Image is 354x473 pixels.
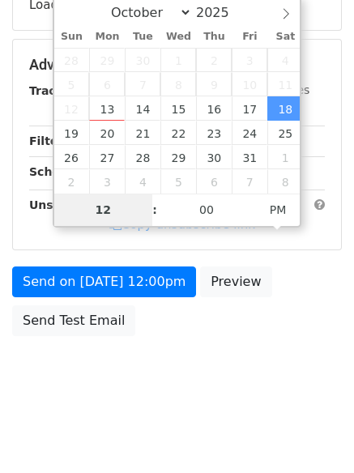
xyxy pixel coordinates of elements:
span: Thu [196,32,232,42]
span: Tue [125,32,160,42]
span: October 19, 2025 [54,121,90,145]
strong: Tracking [29,84,83,97]
span: October 15, 2025 [160,96,196,121]
span: October 29, 2025 [160,145,196,169]
span: Click to toggle [256,194,301,226]
span: October 24, 2025 [232,121,267,145]
a: Copy unsubscribe link [109,217,255,232]
span: October 22, 2025 [160,121,196,145]
span: October 3, 2025 [232,48,267,72]
span: October 20, 2025 [89,121,125,145]
span: October 10, 2025 [232,72,267,96]
input: Minute [157,194,256,226]
span: October 31, 2025 [232,145,267,169]
span: October 28, 2025 [125,145,160,169]
span: November 4, 2025 [125,169,160,194]
iframe: Chat Widget [273,395,354,473]
span: September 28, 2025 [54,48,90,72]
span: October 14, 2025 [125,96,160,121]
span: November 1, 2025 [267,145,303,169]
span: October 9, 2025 [196,72,232,96]
input: Hour [54,194,153,226]
span: October 7, 2025 [125,72,160,96]
span: October 21, 2025 [125,121,160,145]
span: September 29, 2025 [89,48,125,72]
strong: Unsubscribe [29,198,109,211]
span: October 4, 2025 [267,48,303,72]
span: October 6, 2025 [89,72,125,96]
span: October 13, 2025 [89,96,125,121]
span: : [152,194,157,226]
span: November 8, 2025 [267,169,303,194]
a: Send Test Email [12,305,135,336]
span: October 5, 2025 [54,72,90,96]
span: October 25, 2025 [267,121,303,145]
strong: Schedule [29,165,87,178]
span: November 7, 2025 [232,169,267,194]
span: October 8, 2025 [160,72,196,96]
a: Send on [DATE] 12:00pm [12,266,196,297]
span: October 1, 2025 [160,48,196,72]
span: Fri [232,32,267,42]
span: October 16, 2025 [196,96,232,121]
span: November 3, 2025 [89,169,125,194]
span: October 23, 2025 [196,121,232,145]
span: November 5, 2025 [160,169,196,194]
span: October 18, 2025 [267,96,303,121]
span: October 30, 2025 [196,145,232,169]
span: October 2, 2025 [196,48,232,72]
span: Wed [160,32,196,42]
span: October 12, 2025 [54,96,90,121]
span: October 11, 2025 [267,72,303,96]
input: Year [192,5,250,20]
span: Sat [267,32,303,42]
span: Mon [89,32,125,42]
a: Preview [200,266,271,297]
span: October 17, 2025 [232,96,267,121]
span: October 26, 2025 [54,145,90,169]
strong: Filters [29,134,70,147]
span: September 30, 2025 [125,48,160,72]
span: November 2, 2025 [54,169,90,194]
h5: Advanced [29,56,325,74]
span: November 6, 2025 [196,169,232,194]
span: Sun [54,32,90,42]
span: October 27, 2025 [89,145,125,169]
